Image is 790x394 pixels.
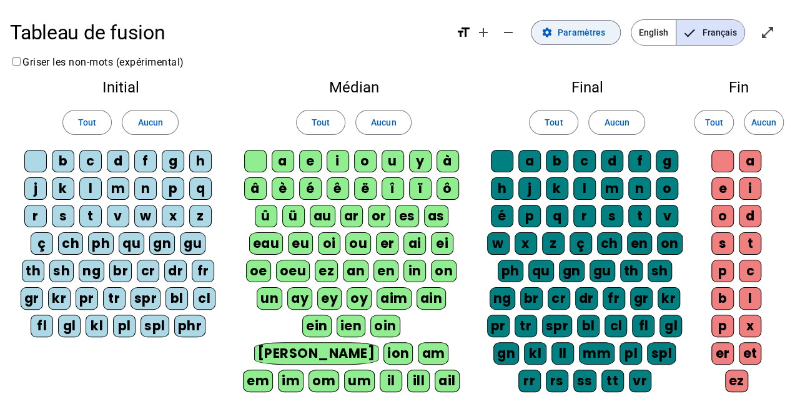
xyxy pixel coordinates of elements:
[605,315,627,337] div: cl
[189,177,212,200] div: q
[119,232,144,255] div: qu
[490,287,515,310] div: ng
[620,342,642,365] div: pl
[347,287,372,310] div: oy
[501,25,516,40] mat-icon: remove
[573,205,596,227] div: r
[52,177,74,200] div: k
[751,115,776,130] span: Aucun
[559,260,585,282] div: gn
[79,150,102,172] div: c
[711,232,734,255] div: s
[254,342,378,365] div: [PERSON_NAME]
[704,115,723,130] span: Tout
[542,232,565,255] div: z
[382,150,404,172] div: u
[694,110,734,135] button: Tout
[418,342,448,365] div: am
[546,177,568,200] div: k
[548,287,570,310] div: cr
[515,232,537,255] div: x
[409,150,432,172] div: y
[345,232,371,255] div: ou
[31,315,53,337] div: fl
[520,287,543,310] div: br
[711,342,734,365] div: er
[189,205,212,227] div: z
[518,205,541,227] div: p
[21,287,43,310] div: gr
[629,370,651,392] div: vr
[739,177,761,200] div: i
[524,342,546,365] div: kl
[431,232,453,255] div: ei
[78,115,96,130] span: Tout
[299,150,322,172] div: e
[739,260,761,282] div: c
[243,370,273,392] div: em
[476,25,491,40] mat-icon: add
[395,205,419,227] div: es
[648,260,672,282] div: sh
[255,205,277,227] div: û
[354,177,377,200] div: ë
[628,205,651,227] div: t
[437,150,459,172] div: à
[437,177,459,200] div: ô
[327,177,349,200] div: ê
[287,287,312,310] div: ay
[244,177,267,200] div: â
[310,205,335,227] div: au
[52,150,74,172] div: b
[647,342,676,365] div: spl
[491,205,513,227] div: é
[486,80,688,95] h2: Final
[134,205,157,227] div: w
[24,177,47,200] div: j
[355,110,412,135] button: Aucun
[435,370,460,392] div: ail
[627,232,652,255] div: en
[573,370,596,392] div: ss
[48,287,71,310] div: kr
[180,232,205,255] div: gu
[518,370,541,392] div: rr
[373,260,398,282] div: en
[620,260,643,282] div: th
[760,25,775,40] mat-icon: open_in_full
[403,232,426,255] div: ai
[529,110,578,135] button: Tout
[573,150,596,172] div: c
[249,232,284,255] div: eau
[597,232,622,255] div: ch
[312,115,330,130] span: Tout
[725,370,748,392] div: ez
[302,315,332,337] div: ein
[656,205,678,227] div: v
[354,150,377,172] div: o
[656,177,678,200] div: o
[315,260,338,282] div: ez
[711,260,734,282] div: p
[588,110,644,135] button: Aucun
[131,287,161,310] div: spr
[162,205,184,227] div: x
[107,150,129,172] div: d
[246,260,271,282] div: oe
[343,260,368,282] div: an
[603,287,625,310] div: fr
[371,115,396,130] span: Aucun
[518,150,541,172] div: a
[531,20,621,45] button: Paramètres
[340,205,363,227] div: ar
[403,260,426,282] div: in
[456,25,471,40] mat-icon: format_size
[573,177,596,200] div: l
[141,315,169,337] div: spl
[708,80,770,95] h2: Fin
[103,287,126,310] div: tr
[107,205,129,227] div: v
[711,177,734,200] div: e
[86,315,108,337] div: kl
[296,110,345,135] button: Tout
